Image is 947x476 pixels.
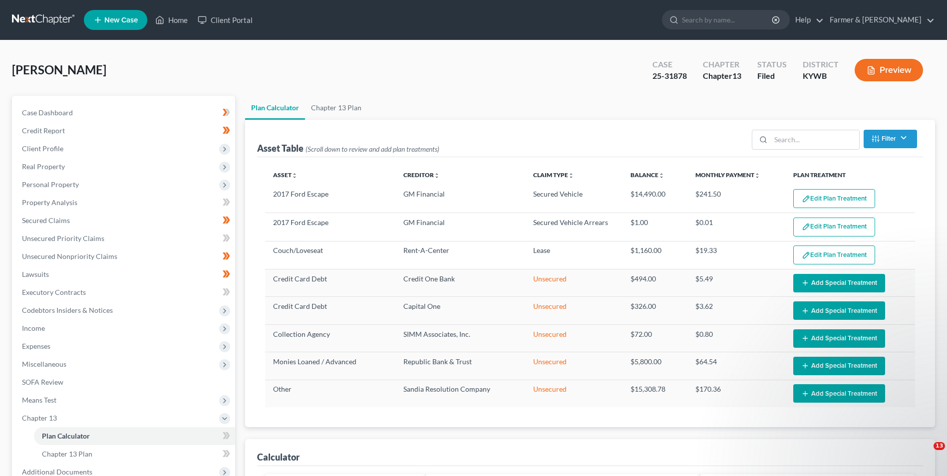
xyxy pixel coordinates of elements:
[22,162,65,171] span: Real Property
[22,378,63,386] span: SOFA Review
[771,130,859,149] input: Search...
[22,396,56,404] span: Means Test
[652,70,687,82] div: 25-31878
[631,171,664,179] a: Balanceunfold_more
[22,468,92,476] span: Additional Documents
[22,234,104,242] span: Unsecured Priority Claims
[568,173,574,179] i: unfold_more
[687,324,785,352] td: $0.80
[803,70,839,82] div: KYWB
[525,380,623,407] td: Unsecured
[687,297,785,324] td: $3.62
[525,324,623,352] td: Unsecured
[22,144,63,153] span: Client Profile
[245,96,305,120] a: Plan Calculator
[395,241,525,269] td: Rent-A-Center
[34,445,235,463] a: Chapter 13 Plan
[395,213,525,241] td: GM Financial
[42,432,90,440] span: Plan Calculator
[265,213,395,241] td: 2017 Ford Escape
[265,380,395,407] td: Other
[265,324,395,352] td: Collection Agency
[802,251,810,259] img: edit-pencil-c1479a1de80d8dea1e2430c2f745a3c6a07e9d7aa2eeffe225670001d78357a8.svg
[623,213,687,241] td: $1.00
[257,142,439,154] div: Asset Table
[14,247,235,265] a: Unsecured Nonpriority Claims
[732,71,741,80] span: 13
[623,324,687,352] td: $72.00
[793,274,885,292] button: Add Special Treatment
[265,297,395,324] td: Credit Card Debt
[22,414,57,422] span: Chapter 13
[22,216,70,225] span: Secured Claims
[22,252,117,260] span: Unsecured Nonpriority Claims
[14,212,235,230] a: Secured Claims
[265,241,395,269] td: Couch/Loveseat
[12,62,106,77] span: [PERSON_NAME]
[306,145,439,153] span: (Scroll down to review and add plan treatments)
[395,185,525,213] td: GM Financial
[793,245,875,264] button: Edit Plan Treatment
[525,241,623,269] td: Lease
[793,329,885,348] button: Add Special Treatment
[14,122,235,140] a: Credit Report
[687,352,785,380] td: $64.54
[687,380,785,407] td: $170.36
[525,213,623,241] td: Secured Vehicle Arrears
[703,70,741,82] div: Chapter
[855,59,923,81] button: Preview
[658,173,664,179] i: unfold_more
[395,380,525,407] td: Sandia Resolution Company
[22,126,65,135] span: Credit Report
[22,324,45,332] span: Income
[695,171,760,179] a: Monthly Paymentunfold_more
[703,59,741,70] div: Chapter
[395,297,525,324] td: Capital One
[525,352,623,380] td: Unsecured
[14,104,235,122] a: Case Dashboard
[802,223,810,231] img: edit-pencil-c1479a1de80d8dea1e2430c2f745a3c6a07e9d7aa2eeffe225670001d78357a8.svg
[265,352,395,380] td: Monies Loaned / Advanced
[802,195,810,203] img: edit-pencil-c1479a1de80d8dea1e2430c2f745a3c6a07e9d7aa2eeffe225670001d78357a8.svg
[757,59,787,70] div: Status
[305,96,367,120] a: Chapter 13 Plan
[22,198,77,207] span: Property Analysis
[757,70,787,82] div: Filed
[14,230,235,247] a: Unsecured Priority Claims
[793,218,875,237] button: Edit Plan Treatment
[395,324,525,352] td: SIMM Associates, Inc.
[623,380,687,407] td: $15,308.78
[623,185,687,213] td: $14,490.00
[803,59,839,70] div: District
[193,11,258,29] a: Client Portal
[14,265,235,283] a: Lawsuits
[22,306,113,314] span: Codebtors Insiders & Notices
[434,173,440,179] i: unfold_more
[687,213,785,241] td: $0.01
[785,165,915,185] th: Plan Treatment
[793,301,885,320] button: Add Special Treatment
[22,288,86,296] span: Executory Contracts
[533,171,574,179] a: Claim Typeunfold_more
[22,180,79,189] span: Personal Property
[652,59,687,70] div: Case
[265,185,395,213] td: 2017 Ford Escape
[265,269,395,297] td: Credit Card Debt
[273,171,298,179] a: Assetunfold_more
[687,185,785,213] td: $241.50
[525,297,623,324] td: Unsecured
[292,173,298,179] i: unfold_more
[623,241,687,269] td: $1,160.00
[682,10,773,29] input: Search by name...
[825,11,935,29] a: Farmer & [PERSON_NAME]
[22,108,73,117] span: Case Dashboard
[687,269,785,297] td: $5.49
[934,442,945,450] span: 13
[14,373,235,391] a: SOFA Review
[623,352,687,380] td: $5,800.00
[793,357,885,375] button: Add Special Treatment
[22,342,50,350] span: Expenses
[790,11,824,29] a: Help
[395,269,525,297] td: Credit One Bank
[34,427,235,445] a: Plan Calculator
